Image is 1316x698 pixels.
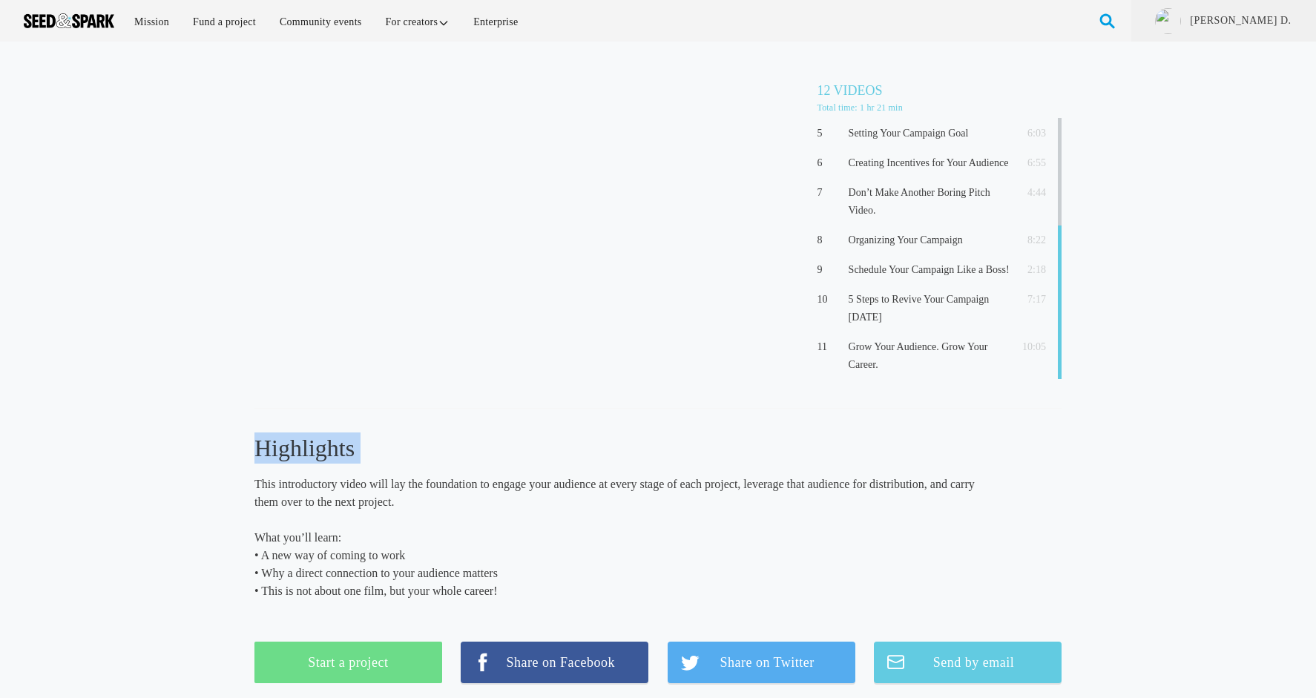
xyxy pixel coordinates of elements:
h5: 12 Videos [817,80,1062,101]
a: Fund a project [182,6,266,38]
p: Schedule Your Campaign Like a Boss! [849,261,1010,279]
p: 6 [817,154,842,172]
p: Don’t Make Another Boring Pitch Video. [849,184,1010,220]
p: 5 Steps to Revive Your Campaign [DATE] [849,291,1010,326]
p: 10 [817,291,842,309]
a: Enterprise [463,6,528,38]
a: Send by email [874,642,1062,684]
a: Community events [269,6,372,38]
p: Organizing Your Campaign [849,231,1010,249]
a: Share on Facebook [461,642,648,684]
p: Setting Your Campaign Goal [849,125,1010,142]
p: 6:55 [1015,154,1045,172]
span: What you’ll learn: [254,531,341,544]
p: 9 [817,261,842,279]
p: Grow Your Audience. Grow Your Career. [849,338,1010,374]
p: 7 [817,184,842,202]
p: 7:17 [1015,291,1045,309]
p: 4:44 [1015,184,1045,202]
a: For creators [375,6,461,38]
a: [PERSON_NAME] D. [1189,13,1292,28]
a: Share on Twitter [668,642,855,684]
p: Creating Incentives for Your Audience [849,154,1010,172]
p: 8:22 [1015,231,1045,249]
a: Mission [124,6,180,38]
p: 10:05 [1015,338,1045,356]
p: 11 [817,338,842,356]
p: 2:18 [1015,261,1045,279]
p: 5 [817,125,842,142]
img: ACg8ocI5To8cHSjWWsI09rXIRku4dp5Ek23yOAp9NvMPCPhs4Q2xVg=s96-c [1155,8,1181,34]
p: • A new way of coming to work • Why a direct connection to your audience matters • This is not ab... [254,529,981,600]
img: Seed amp; Spark [24,13,114,28]
p: 8 [817,231,842,249]
h3: Highlights [254,432,981,464]
p: 6:03 [1015,125,1045,142]
p: Total time: 1 hr 21 min [817,101,1062,114]
p: This introductory video will lay the foundation to engage your audience at every stage of each pr... [254,475,981,511]
a: Start a project [254,642,442,684]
